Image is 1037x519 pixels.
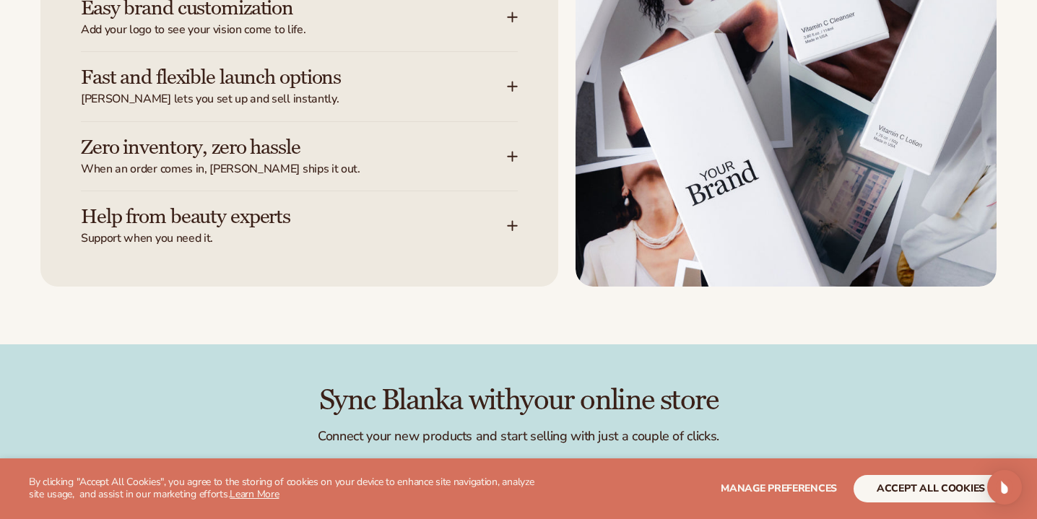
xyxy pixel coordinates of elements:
span: Support when you need it. [81,231,507,246]
h2: Sync Blanka with your online store [40,385,997,416]
p: By clicking "Accept All Cookies", you agree to the storing of cookies on your device to enhance s... [29,476,540,501]
span: Add your logo to see your vision come to life. [81,22,507,38]
div: Open Intercom Messenger [987,470,1022,505]
button: Manage preferences [721,475,837,502]
span: [PERSON_NAME] lets you set up and sell instantly. [81,92,507,107]
span: Manage preferences [721,481,837,495]
span: When an order comes in, [PERSON_NAME] ships it out. [81,162,507,177]
p: Connect your new products and start selling with just a couple of clicks. [40,428,997,445]
button: accept all cookies [854,475,1008,502]
h3: Zero inventory, zero hassle [81,136,464,159]
h3: Help from beauty experts [81,206,464,228]
h3: Fast and flexible launch options [81,66,464,89]
a: Learn More [230,487,279,501]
